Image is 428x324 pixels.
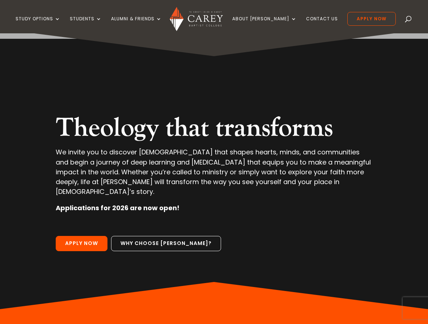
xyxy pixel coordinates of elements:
[56,147,372,203] p: We invite you to discover [DEMOGRAPHIC_DATA] that shapes hearts, minds, and communities and begin...
[56,203,179,212] strong: Applications for 2026 are now open!
[111,16,162,33] a: Alumni & Friends
[306,16,338,33] a: Contact Us
[170,7,223,31] img: Carey Baptist College
[232,16,297,33] a: About [PERSON_NAME]
[16,16,60,33] a: Study Options
[347,12,396,26] a: Apply Now
[111,236,221,251] a: Why choose [PERSON_NAME]?
[56,236,107,251] a: Apply Now
[56,112,372,147] h2: Theology that transforms
[70,16,102,33] a: Students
